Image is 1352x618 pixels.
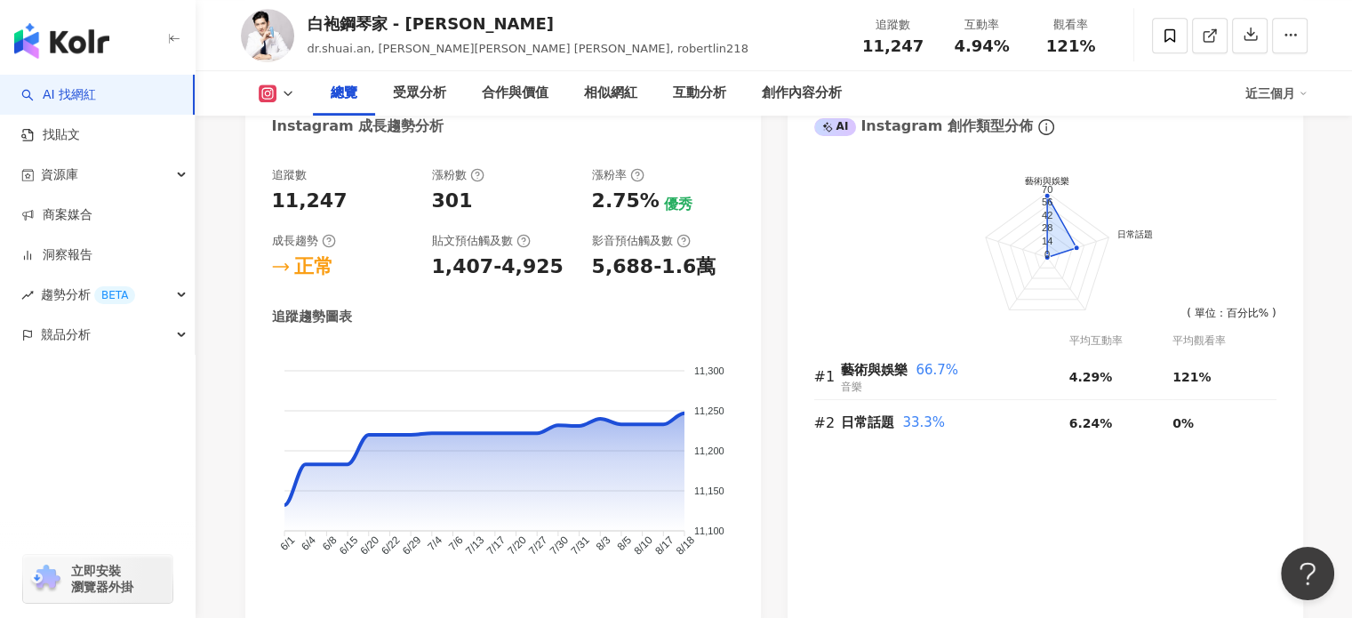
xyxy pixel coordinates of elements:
[94,286,135,304] div: BETA
[21,206,92,224] a: 商案媒合
[21,86,96,104] a: searchAI 找網紅
[841,381,862,393] span: 音樂
[1069,370,1113,384] span: 4.29%
[41,155,78,195] span: 資源庫
[432,188,473,215] div: 301
[1172,333,1276,349] div: 平均觀看率
[1037,16,1105,34] div: 觀看率
[916,362,958,378] span: 66.7%
[1041,183,1052,194] text: 70
[652,534,676,558] tspan: 8/17
[425,534,444,553] tspan: 7/4
[614,534,634,553] tspan: 8/5
[592,167,644,183] div: 漲粉率
[445,534,465,553] tspan: 7/6
[23,555,172,603] a: chrome extension立即安裝 瀏覽器外掛
[41,315,91,355] span: 競品分析
[432,167,484,183] div: 漲粉數
[948,16,1016,34] div: 互動率
[1172,416,1194,430] span: 0%
[568,534,592,558] tspan: 7/31
[462,534,486,558] tspan: 7/13
[432,253,564,281] div: 1,407-4,925
[673,534,697,558] tspan: 8/18
[584,83,637,104] div: 相似網紅
[1041,209,1052,220] text: 42
[505,534,529,558] tspan: 7/20
[814,365,841,388] div: #1
[693,485,724,495] tspan: 11,150
[482,83,548,104] div: 合作與價值
[814,116,1033,136] div: Instagram 創作類型分佈
[664,195,692,214] div: 優秀
[547,534,571,558] tspan: 7/30
[860,16,927,34] div: 追蹤數
[592,188,660,215] div: 2.75%
[1117,229,1153,239] text: 日常話題
[1069,333,1172,349] div: 平均互動率
[272,188,348,215] div: 11,247
[1046,37,1096,55] span: 121%
[331,83,357,104] div: 總覽
[814,412,841,434] div: #2
[762,83,842,104] div: 創作內容分析
[1245,79,1308,108] div: 近三個月
[693,405,724,415] tspan: 11,250
[336,534,360,558] tspan: 6/15
[592,253,716,281] div: 5,688-1.6萬
[299,534,318,553] tspan: 6/4
[294,253,333,281] div: 正常
[41,275,135,315] span: 趨勢分析
[862,36,924,55] span: 11,247
[399,534,423,558] tspan: 6/29
[432,233,531,249] div: 貼文預估觸及數
[393,83,446,104] div: 受眾分析
[308,42,748,55] span: dr.shuai.an, [PERSON_NAME][PERSON_NAME] [PERSON_NAME], robertlin218
[319,534,339,553] tspan: 6/8
[272,116,444,136] div: Instagram 成長趨勢分析
[272,233,336,249] div: 成長趨勢
[357,534,381,558] tspan: 6/20
[902,414,945,430] span: 33.3%
[1041,222,1052,233] text: 28
[14,23,109,59] img: logo
[1172,370,1211,384] span: 121%
[693,365,724,375] tspan: 11,300
[21,246,92,264] a: 洞察報告
[693,525,724,535] tspan: 11,100
[1044,248,1049,259] text: 0
[631,534,655,558] tspan: 8/10
[1025,175,1069,185] text: 藝術與娛樂
[272,308,352,326] div: 追蹤趨勢圖表
[1036,116,1057,138] span: info-circle
[1281,547,1334,600] iframe: Help Scout Beacon - Open
[21,126,80,144] a: 找貼文
[1069,416,1113,430] span: 6.24%
[1041,197,1052,207] text: 56
[673,83,726,104] div: 互動分析
[272,167,307,183] div: 追蹤數
[277,534,297,553] tspan: 6/1
[693,445,724,455] tspan: 11,200
[484,534,508,558] tspan: 7/17
[379,534,403,558] tspan: 6/22
[71,563,133,595] span: 立即安裝 瀏覽器外掛
[21,289,34,301] span: rise
[1041,236,1052,246] text: 14
[592,233,691,249] div: 影音預估觸及數
[525,534,549,558] tspan: 7/27
[841,414,894,430] span: 日常話題
[954,37,1009,55] span: 4.94%
[593,534,612,553] tspan: 8/3
[308,12,748,35] div: 白袍鋼琴家 - [PERSON_NAME]
[241,9,294,62] img: KOL Avatar
[814,118,857,136] div: AI
[28,565,63,593] img: chrome extension
[841,362,908,378] span: 藝術與娛樂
